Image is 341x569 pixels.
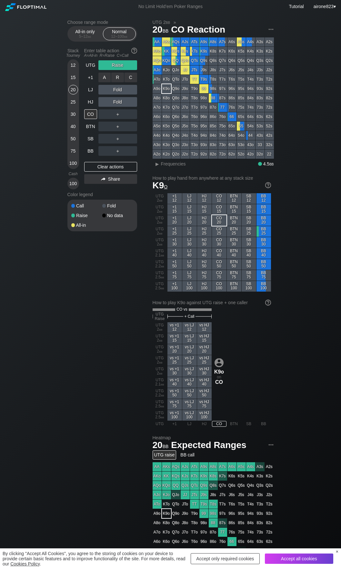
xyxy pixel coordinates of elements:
[265,150,274,159] div: 22
[215,358,224,367] img: icon-avatar.b40e07d9.svg
[218,94,227,103] div: 87s
[246,56,255,65] div: Q4s
[256,112,265,121] div: 63s
[68,158,78,168] div: 100
[171,37,180,46] div: AQs
[167,248,182,259] div: +1 40
[65,53,82,58] div: Tourney
[162,140,171,149] div: K3o
[181,140,190,149] div: J3o
[129,4,212,11] div: No Limit Hold’em Poker Ranges
[265,140,274,149] div: 32s
[10,561,40,566] a: Cookies Policy
[182,226,197,237] div: LJ 25
[265,75,274,84] div: T2s
[212,237,226,248] div: CO 30
[98,73,111,82] div: A
[256,131,265,140] div: 43s
[265,122,274,131] div: 52s
[227,248,241,259] div: BTN 40
[242,226,256,237] div: SB 25
[182,215,197,226] div: LJ 20
[125,73,137,82] div: C
[227,204,241,215] div: BTN 15
[153,160,162,168] div: ▸
[84,73,97,82] div: +1
[68,73,78,82] div: 15
[153,47,162,56] div: AKo
[181,37,190,46] div: AJs
[227,94,236,103] div: 86s
[84,174,137,184] div: Share
[170,25,226,35] span: CO Reaction
[84,109,97,119] div: CO
[237,112,246,121] div: 65s
[199,122,208,131] div: 95o
[182,248,197,259] div: LJ 40
[162,131,171,140] div: K4o
[256,122,265,131] div: 53s
[227,226,241,237] div: BTN 25
[265,131,274,140] div: 42s
[159,242,163,246] span: bb
[237,140,246,149] div: 53o
[161,161,186,166] span: Frequencies
[237,150,246,159] div: 52o
[102,213,133,218] div: No data
[98,122,137,131] div: ＋
[170,20,179,25] span: »
[256,193,271,204] div: BB 12
[190,103,199,112] div: T7o
[164,183,167,190] span: o
[265,94,274,103] div: 82s
[246,131,255,140] div: 44
[242,193,256,204] div: SB 12
[153,112,162,121] div: A6o
[98,73,137,82] div: Fold
[237,84,246,93] div: 95s
[84,122,97,131] div: BTN
[256,103,265,112] div: 73s
[242,237,256,248] div: SB 30
[218,103,227,112] div: 77
[84,97,97,107] div: HJ
[199,84,208,93] div: 99
[163,27,169,34] span: bb
[227,140,236,149] div: 63o
[70,28,100,40] div: All-in only
[181,94,190,103] div: J8o
[190,112,199,121] div: T6o
[162,65,171,75] div: KJo
[218,47,227,56] div: K7s
[159,209,163,214] span: bb
[218,122,227,131] div: 75o
[167,237,182,248] div: +1 30
[265,56,274,65] div: Q2s
[153,37,162,46] div: AA
[227,37,236,46] div: A6s
[218,112,227,121] div: 76o
[181,112,190,121] div: J6o
[209,47,218,56] div: K8s
[167,215,182,226] div: +1 20
[246,65,255,75] div: J4s
[212,248,226,259] div: CO 40
[167,204,182,215] div: +1 15
[84,45,137,60] div: Enter table action
[71,223,102,227] div: All-in
[162,56,171,65] div: KQo
[265,182,272,189] img: help.32db89a4.svg
[227,112,236,121] div: 66
[190,75,199,84] div: TT
[171,150,180,159] div: Q2o
[153,215,167,226] div: UTG 2
[246,75,255,84] div: T4s
[237,103,246,112] div: 75s
[237,131,246,140] div: 54o
[209,103,218,112] div: 87o
[152,25,170,35] span: 20
[68,97,78,107] div: 25
[181,84,190,93] div: J9o
[101,177,105,181] img: share.864f2f62.svg
[171,84,180,93] div: Q9o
